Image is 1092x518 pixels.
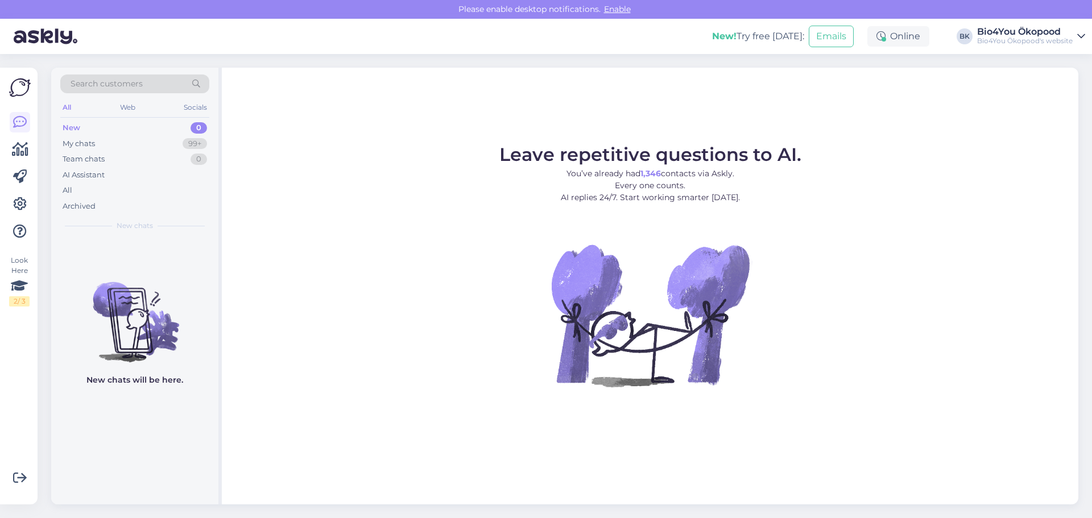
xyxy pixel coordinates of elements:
[63,185,72,196] div: All
[977,27,1073,36] div: Bio4You Ökopood
[9,296,30,306] div: 2 / 3
[51,262,218,364] img: No chats
[712,30,804,43] div: Try free [DATE]:
[867,26,929,47] div: Online
[499,168,801,204] p: You’ve already had contacts via Askly. Every one counts. AI replies 24/7. Start working smarter [...
[181,100,209,115] div: Socials
[63,201,96,212] div: Archived
[712,31,737,42] b: New!
[118,100,138,115] div: Web
[63,169,105,181] div: AI Assistant
[548,213,752,417] img: No Chat active
[60,100,73,115] div: All
[71,78,143,90] span: Search customers
[499,143,801,165] span: Leave repetitive questions to AI.
[63,154,105,165] div: Team chats
[86,374,183,386] p: New chats will be here.
[9,77,31,98] img: Askly Logo
[809,26,854,47] button: Emails
[601,4,634,14] span: Enable
[977,36,1073,45] div: Bio4You Ökopood's website
[977,27,1085,45] a: Bio4You ÖkopoodBio4You Ökopood's website
[9,255,30,306] div: Look Here
[117,221,153,231] span: New chats
[191,122,207,134] div: 0
[183,138,207,150] div: 99+
[63,138,95,150] div: My chats
[957,28,973,44] div: BK
[63,122,80,134] div: New
[640,168,661,179] b: 1,346
[191,154,207,165] div: 0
